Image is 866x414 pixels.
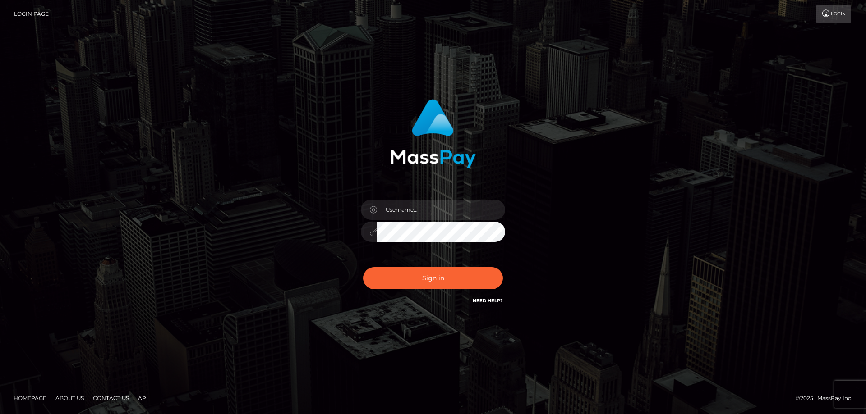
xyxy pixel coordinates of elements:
img: MassPay Login [390,99,476,168]
a: Homepage [10,391,50,405]
a: Login [816,5,851,23]
div: © 2025 , MassPay Inc. [796,393,859,403]
a: Login Page [14,5,49,23]
a: API [134,391,152,405]
a: Need Help? [473,298,503,304]
button: Sign in [363,267,503,289]
a: About Us [52,391,88,405]
input: Username... [377,200,505,220]
a: Contact Us [89,391,133,405]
